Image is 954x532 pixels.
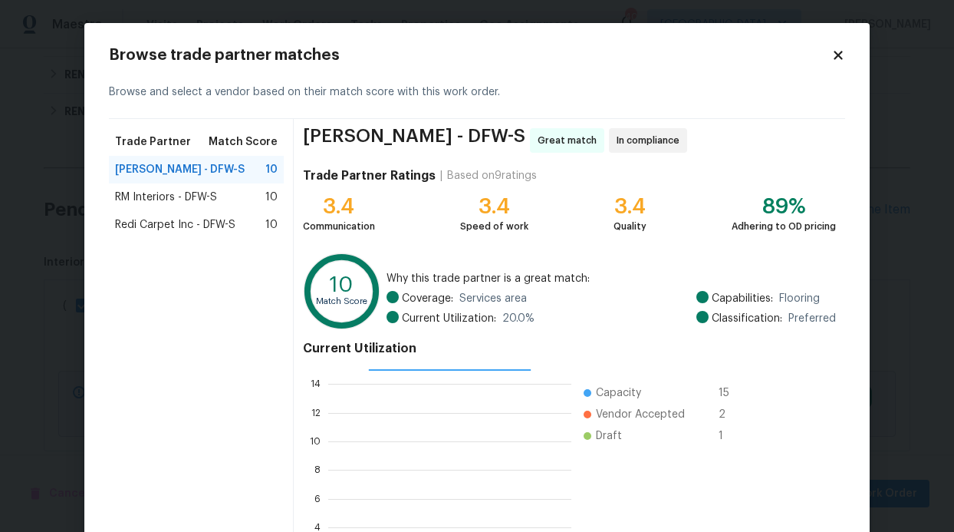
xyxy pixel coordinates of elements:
text: Match Score [316,297,367,306]
h4: Trade Partner Ratings [303,168,436,183]
text: 4 [314,523,321,532]
span: RM Interiors - DFW-S [115,190,217,205]
text: 12 [311,408,321,418]
text: 10 [310,437,321,446]
div: 89% [732,199,836,214]
div: 3.4 [460,199,528,214]
div: Browse and select a vendor based on their match score with this work order. [109,66,845,119]
span: Trade Partner [115,134,191,150]
span: Great match [538,133,603,148]
span: 20.0 % [502,311,535,326]
span: [PERSON_NAME] - DFW-S [303,128,525,153]
span: Current Utilization: [402,311,496,326]
div: Speed of work [460,219,528,234]
div: 3.4 [303,199,375,214]
h4: Current Utilization [303,341,836,356]
span: Flooring [779,291,820,306]
span: 2 [719,407,743,422]
div: Quality [614,219,646,234]
span: 10 [265,162,278,177]
text: 6 [314,494,321,504]
span: Services area [459,291,527,306]
text: 14 [311,379,321,388]
div: | [436,168,447,183]
span: Redi Carpet Inc - DFW-S [115,217,235,233]
span: 1 [719,428,743,444]
span: Match Score [209,134,278,150]
span: Capabilities: [712,291,773,306]
span: Why this trade partner is a great match: [387,271,836,286]
span: [PERSON_NAME] - DFW-S [115,162,245,177]
span: Coverage: [402,291,453,306]
span: Vendor Accepted [596,407,685,422]
text: 8 [314,465,321,474]
span: Preferred [788,311,836,326]
div: Adhering to OD pricing [732,219,836,234]
span: 10 [265,190,278,205]
div: 3.4 [614,199,646,214]
div: Based on 9 ratings [447,168,537,183]
span: 10 [265,217,278,233]
div: Communication [303,219,375,234]
h2: Browse trade partner matches [109,48,831,63]
text: 10 [330,274,354,296]
span: Capacity [596,385,641,401]
span: Draft [596,428,622,444]
span: In compliance [617,133,686,148]
span: Classification: [712,311,782,326]
span: 15 [719,385,743,401]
